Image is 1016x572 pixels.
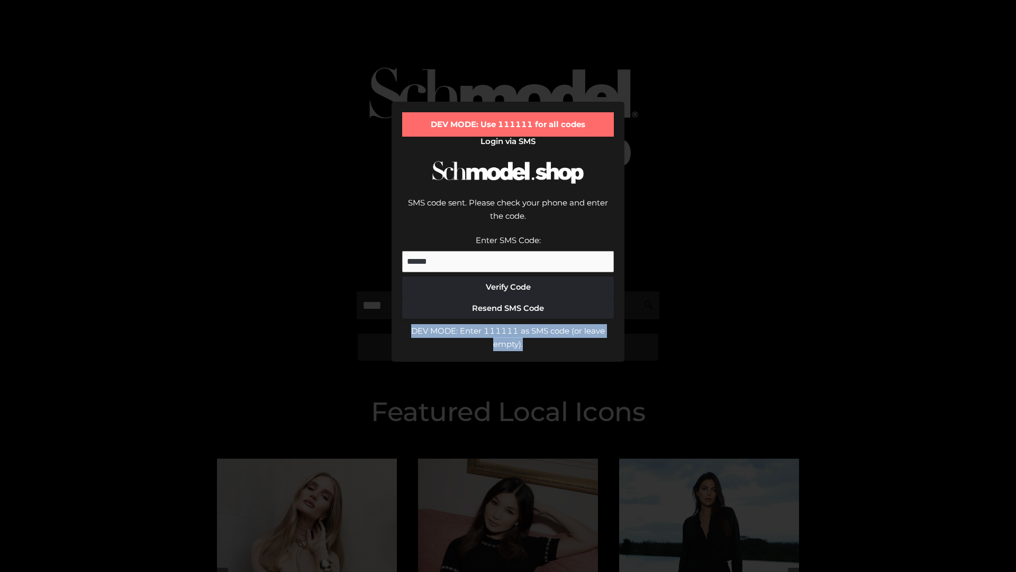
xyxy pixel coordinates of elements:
button: Verify Code [402,276,614,298]
h2: Login via SMS [402,137,614,146]
button: Resend SMS Code [402,298,614,319]
div: DEV MODE: Use 111111 for all codes [402,112,614,137]
div: SMS code sent. Please check your phone and enter the code. [402,196,614,234]
img: Schmodel Logo [429,151,587,193]
div: DEV MODE: Enter 111111 as SMS code (or leave empty). [402,324,614,351]
label: Enter SMS Code: [476,235,541,245]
